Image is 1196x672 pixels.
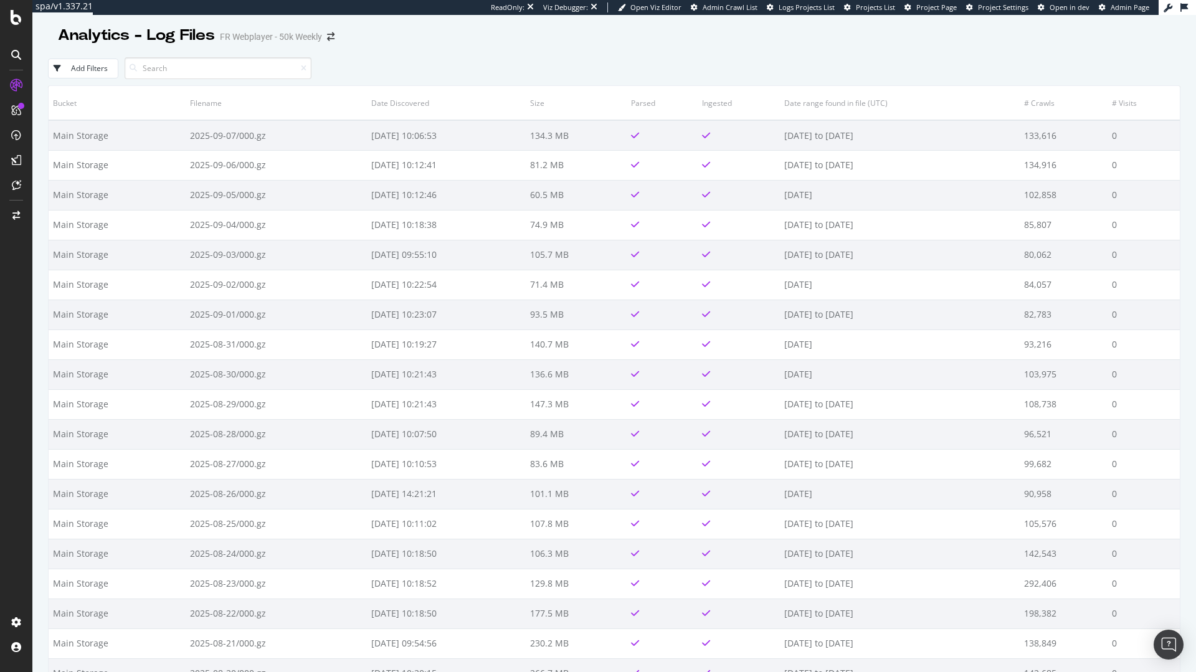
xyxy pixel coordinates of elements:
td: 107.8 MB [526,509,627,539]
td: 2025-08-31/000.gz [186,329,367,359]
td: 2025-08-23/000.gz [186,569,367,599]
span: Open in dev [1050,2,1089,12]
span: Open Viz Editor [630,2,681,12]
td: 2025-09-06/000.gz [186,150,367,180]
td: 230.2 MB [526,628,627,658]
th: Date Discovered [367,86,526,120]
td: 0 [1108,539,1180,569]
td: 71.4 MB [526,270,627,300]
td: 60.5 MB [526,180,627,210]
td: 85,807 [1020,210,1108,240]
td: 105.7 MB [526,240,627,270]
td: [DATE] 10:21:43 [367,359,526,389]
td: [DATE] 10:19:27 [367,329,526,359]
td: 80,062 [1020,240,1108,270]
td: 2025-08-21/000.gz [186,628,367,658]
div: ReadOnly: [491,2,524,12]
td: Main Storage [49,150,186,180]
td: 0 [1108,449,1180,479]
td: 93.5 MB [526,300,627,329]
td: 2025-09-05/000.gz [186,180,367,210]
td: [DATE] to [DATE] [780,628,1020,658]
td: 2025-08-30/000.gz [186,359,367,389]
th: Date range found in file (UTC) [780,86,1020,120]
a: Open Viz Editor [618,2,681,12]
td: [DATE] to [DATE] [780,539,1020,569]
td: 2025-08-26/000.gz [186,479,367,509]
th: Ingested [698,86,781,120]
td: Main Storage [49,240,186,270]
td: 0 [1108,389,1180,419]
th: Bucket [49,86,186,120]
td: [DATE] 10:18:50 [367,539,526,569]
td: 83.6 MB [526,449,627,479]
td: 0 [1108,359,1180,389]
td: 0 [1108,479,1180,509]
th: # Visits [1108,86,1180,120]
td: Main Storage [49,389,186,419]
td: 2025-08-22/000.gz [186,599,367,628]
td: 136.6 MB [526,359,627,389]
a: Projects List [844,2,895,12]
th: Parsed [627,86,697,120]
td: 89.4 MB [526,419,627,449]
td: Main Storage [49,300,186,329]
td: 133,616 [1020,120,1108,150]
div: Add Filters [71,63,108,73]
td: 129.8 MB [526,569,627,599]
td: 134,916 [1020,150,1108,180]
td: [DATE] 10:21:43 [367,389,526,419]
td: 2025-08-27/000.gz [186,449,367,479]
td: Main Storage [49,569,186,599]
a: Open in dev [1038,2,1089,12]
a: Admin Crawl List [691,2,757,12]
td: [DATE] [780,359,1020,389]
a: Project Settings [966,2,1028,12]
td: [DATE] to [DATE] [780,449,1020,479]
td: 74.9 MB [526,210,627,240]
td: 0 [1108,300,1180,329]
td: 2025-09-02/000.gz [186,270,367,300]
td: [DATE] 10:12:46 [367,180,526,210]
div: Open Intercom Messenger [1154,630,1184,660]
td: 90,958 [1020,479,1108,509]
td: 140.7 MB [526,329,627,359]
td: 84,057 [1020,270,1108,300]
td: Main Storage [49,419,186,449]
td: [DATE] to [DATE] [780,569,1020,599]
td: Main Storage [49,509,186,539]
td: [DATE] 10:06:53 [367,120,526,150]
div: FR Webplayer - 50k Weekly [220,31,322,43]
th: # Crawls [1020,86,1108,120]
td: 99,682 [1020,449,1108,479]
span: Project Page [916,2,957,12]
td: Main Storage [49,210,186,240]
td: [DATE] 10:23:07 [367,300,526,329]
td: Main Storage [49,180,186,210]
td: 177.5 MB [526,599,627,628]
td: [DATE] [780,270,1020,300]
span: Admin Page [1111,2,1149,12]
a: Admin Page [1099,2,1149,12]
td: 2025-09-01/000.gz [186,300,367,329]
td: 0 [1108,150,1180,180]
td: [DATE] 10:18:38 [367,210,526,240]
td: [DATE] to [DATE] [780,240,1020,270]
div: Analytics - Log Files [58,25,215,46]
td: 0 [1108,210,1180,240]
span: Projects List [856,2,895,12]
td: 147.3 MB [526,389,627,419]
td: 0 [1108,180,1180,210]
td: 81.2 MB [526,150,627,180]
td: [DATE] to [DATE] [780,300,1020,329]
td: 2025-09-07/000.gz [186,120,367,150]
td: Main Storage [49,120,186,150]
td: Main Storage [49,628,186,658]
td: 0 [1108,509,1180,539]
td: [DATE] to [DATE] [780,389,1020,419]
td: [DATE] 10:18:52 [367,569,526,599]
td: Main Storage [49,329,186,359]
span: Admin Crawl List [703,2,757,12]
td: 2025-09-03/000.gz [186,240,367,270]
td: [DATE] 09:54:56 [367,628,526,658]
